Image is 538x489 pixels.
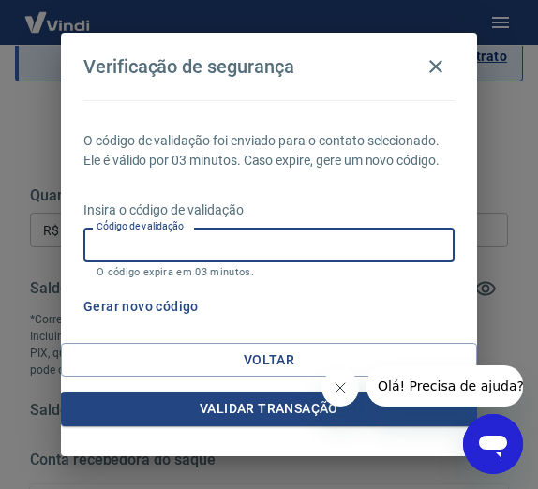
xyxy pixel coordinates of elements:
[61,343,477,378] button: Voltar
[366,365,523,407] iframe: Mensagem da empresa
[83,131,455,170] p: O código de validação foi enviado para o contato selecionado. Ele é válido por 03 minutos. Caso e...
[76,289,206,324] button: Gerar novo código
[463,414,523,474] iframe: Botão para abrir a janela de mensagens
[11,13,157,28] span: Olá! Precisa de ajuda?
[97,219,184,233] label: Código de validação
[321,369,359,407] iframe: Fechar mensagem
[61,392,477,426] button: Validar transação
[83,55,294,78] h4: Verificação de segurança
[97,266,441,278] p: O código expira em 03 minutos.
[83,200,455,220] p: Insira o código de validação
